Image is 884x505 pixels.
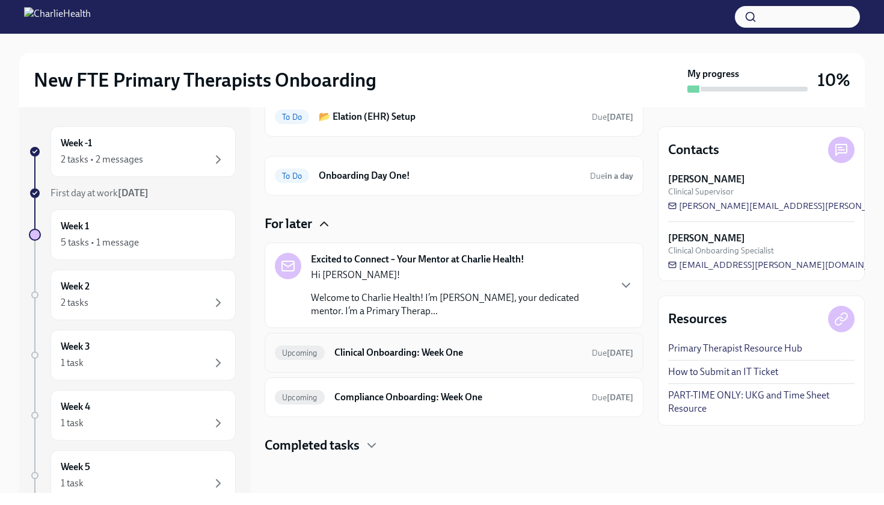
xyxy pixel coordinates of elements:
[61,236,139,249] div: 5 tasks • 1 message
[334,391,582,404] h6: Compliance Onboarding: Week One
[29,390,236,441] a: Week 41 task
[275,393,325,402] span: Upcoming
[668,141,719,159] h4: Contacts
[29,209,236,260] a: Week 15 tasks • 1 message
[61,280,90,293] h6: Week 2
[319,110,582,123] h6: 📂 Elation (EHR) Setup
[668,232,745,245] strong: [PERSON_NAME]
[607,348,633,358] strong: [DATE]
[24,7,91,26] img: CharlieHealth
[605,171,633,181] strong: in a day
[668,342,802,355] a: Primary Therapist Resource Hub
[29,330,236,380] a: Week 31 task
[29,270,236,320] a: Week 22 tasks
[275,172,309,181] span: To Do
[29,126,236,177] a: Week -12 tasks • 2 messages
[590,171,633,181] span: Due
[334,346,582,359] h6: Clinical Onboarding: Week One
[29,187,236,200] a: First day at work[DATE]
[817,69,850,91] h3: 10%
[590,170,633,182] span: August 27th, 2025 10:00
[311,291,609,318] p: Welcome to Charlie Health! I’m [PERSON_NAME], your dedicated mentor. I’m a Primary Therap...
[265,215,643,233] div: For later
[61,400,90,414] h6: Week 4
[61,356,84,370] div: 1 task
[61,417,84,430] div: 1 task
[668,245,774,256] span: Clinical Onboarding Specialist
[607,392,633,403] strong: [DATE]
[319,169,580,182] h6: Onboarding Day One!
[118,187,149,199] strong: [DATE]
[668,186,734,197] span: Clinical Supervisor
[265,215,312,233] h4: For later
[592,392,633,403] span: August 31st, 2025 10:00
[34,68,376,92] h2: New FTE Primary Therapists Onboarding
[592,112,633,122] span: Due
[668,365,778,379] a: How to Submit an IT Ticket
[275,388,633,407] a: UpcomingCompliance Onboarding: Week OneDue[DATE]
[265,436,360,454] h4: Completed tasks
[592,348,633,358] span: Due
[275,349,325,358] span: Upcoming
[61,460,90,474] h6: Week 5
[275,113,309,122] span: To Do
[687,67,739,81] strong: My progress
[51,187,149,199] span: First day at work
[61,153,143,166] div: 2 tasks • 2 messages
[61,296,88,309] div: 2 tasks
[61,477,84,490] div: 1 task
[668,310,727,328] h4: Resources
[275,343,633,362] a: UpcomingClinical Onboarding: Week OneDue[DATE]
[61,220,89,233] h6: Week 1
[607,112,633,122] strong: [DATE]
[668,173,745,186] strong: [PERSON_NAME]
[265,436,643,454] div: Completed tasks
[311,268,609,282] p: Hi [PERSON_NAME]!
[29,450,236,501] a: Week 51 task
[592,392,633,403] span: Due
[311,253,524,266] strong: Excited to Connect – Your Mentor at Charlie Health!
[61,340,90,353] h6: Week 3
[592,347,633,359] span: August 31st, 2025 10:00
[275,107,633,126] a: To Do📂 Elation (EHR) SetupDue[DATE]
[61,137,92,150] h6: Week -1
[592,111,633,123] span: August 29th, 2025 10:00
[668,389,855,415] a: PART-TIME ONLY: UKG and Time Sheet Resource
[275,166,633,185] a: To DoOnboarding Day One!Duein a day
